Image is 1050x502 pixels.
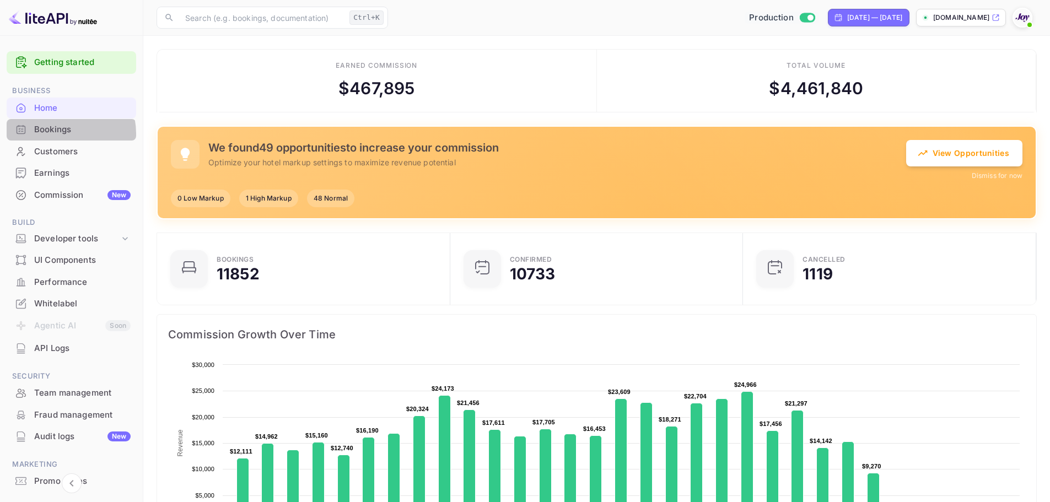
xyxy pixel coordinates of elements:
[307,193,354,203] span: 48 Normal
[34,430,131,443] div: Audit logs
[734,381,757,388] text: $24,966
[785,400,807,407] text: $21,297
[34,298,131,310] div: Whitelabel
[847,13,902,23] div: [DATE] — [DATE]
[7,458,136,471] span: Marketing
[34,276,131,289] div: Performance
[7,85,136,97] span: Business
[583,425,606,432] text: $16,453
[168,326,1025,343] span: Commission Growth Over Time
[769,76,863,101] div: $ 4,461,840
[179,7,345,29] input: Search (e.g. bookings, documentation)
[810,438,832,444] text: $14,142
[803,256,846,263] div: CANCELLED
[34,254,131,267] div: UI Components
[7,272,136,293] div: Performance
[208,156,906,168] p: Optimize your hotel markup settings to maximize revenue potential
[608,388,631,395] text: $23,609
[195,492,214,499] text: $5,000
[34,342,131,355] div: API Logs
[7,338,136,358] a: API Logs
[7,382,136,404] div: Team management
[9,9,97,26] img: LiteAPI logo
[34,233,120,245] div: Developer tools
[34,145,131,158] div: Customers
[171,193,230,203] span: 0 Low Markup
[356,427,379,434] text: $16,190
[7,293,136,314] a: Whitelabel
[933,13,989,23] p: [DOMAIN_NAME]
[7,141,136,161] a: Customers
[7,426,136,447] div: Audit logsNew
[457,400,480,406] text: $21,456
[7,51,136,74] div: Getting started
[7,471,136,492] div: Promo codes
[532,419,555,425] text: $17,705
[107,190,131,200] div: New
[34,475,131,488] div: Promo codes
[7,119,136,139] a: Bookings
[107,431,131,441] div: New
[7,98,136,119] div: Home
[255,433,278,440] text: $14,962
[406,406,429,412] text: $20,324
[192,440,214,446] text: $15,000
[208,141,906,154] h5: We found 49 opportunities to increase your commission
[745,12,819,24] div: Switch to Sandbox mode
[7,272,136,292] a: Performance
[7,293,136,315] div: Whitelabel
[906,140,1022,166] button: View Opportunities
[7,141,136,163] div: Customers
[659,416,681,423] text: $18,271
[7,119,136,141] div: Bookings
[7,404,136,425] a: Fraud management
[7,338,136,359] div: API Logs
[34,189,131,202] div: Commission
[7,229,136,249] div: Developer tools
[34,56,131,69] a: Getting started
[787,61,846,71] div: Total volume
[305,432,328,439] text: $15,160
[34,167,131,180] div: Earnings
[7,382,136,403] a: Team management
[972,171,1022,181] button: Dismiss for now
[230,448,252,455] text: $12,111
[510,256,552,263] div: Confirmed
[217,266,260,282] div: 11852
[7,404,136,426] div: Fraud management
[7,250,136,271] div: UI Components
[331,445,353,451] text: $12,740
[239,193,298,203] span: 1 High Markup
[338,76,414,101] div: $ 467,895
[192,414,214,420] text: $20,000
[192,387,214,394] text: $25,000
[760,420,782,427] text: $17,456
[7,163,136,184] div: Earnings
[7,98,136,118] a: Home
[34,102,131,115] div: Home
[349,10,384,25] div: Ctrl+K
[34,387,131,400] div: Team management
[7,185,136,206] div: CommissionNew
[1014,9,1031,26] img: With Joy
[7,163,136,183] a: Earnings
[7,370,136,382] span: Security
[34,409,131,422] div: Fraud management
[432,385,454,392] text: $24,173
[217,256,254,263] div: Bookings
[482,419,505,426] text: $17,611
[803,266,833,282] div: 1119
[7,471,136,491] a: Promo codes
[7,185,136,205] a: CommissionNew
[510,266,556,282] div: 10733
[862,463,881,469] text: $9,270
[34,123,131,136] div: Bookings
[176,429,184,456] text: Revenue
[7,250,136,270] a: UI Components
[192,466,214,472] text: $10,000
[749,12,794,24] span: Production
[7,426,136,446] a: Audit logsNew
[684,393,707,400] text: $22,704
[7,217,136,229] span: Build
[192,361,214,368] text: $30,000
